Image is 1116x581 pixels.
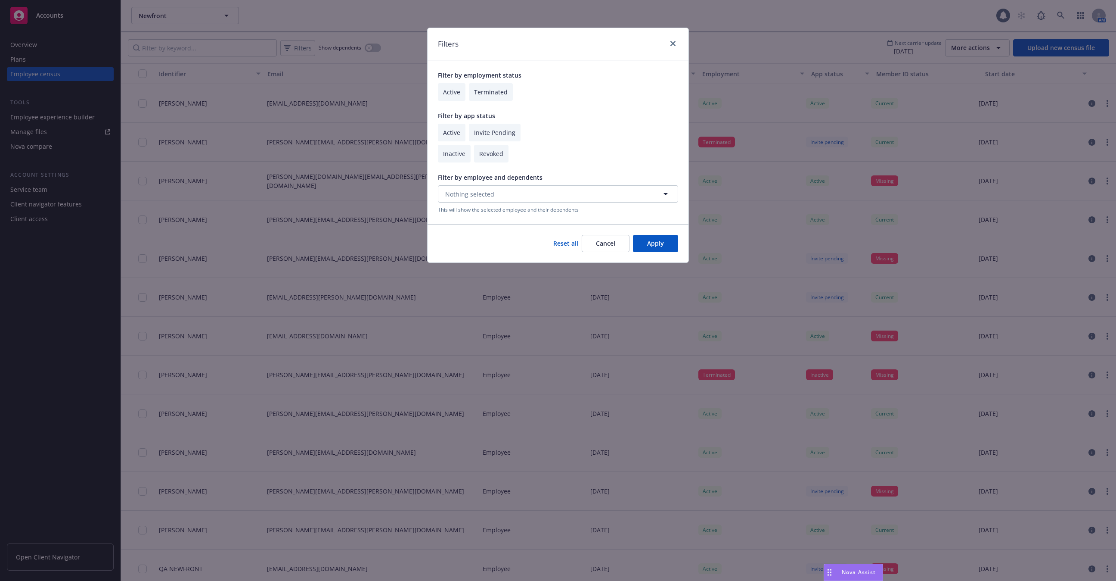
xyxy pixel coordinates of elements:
[438,38,459,50] h1: Filters
[553,239,578,248] a: Reset all
[445,190,494,199] span: Nothing selected
[824,564,835,581] div: Drag to move
[582,235,629,252] button: Cancel
[668,38,678,49] a: close
[438,71,678,80] p: Filter by employment status
[842,569,876,576] span: Nova Assist
[633,235,678,252] button: Apply
[438,173,678,182] p: Filter by employee and dependents
[438,185,678,203] button: Nothing selected
[438,111,678,120] p: Filter by app status
[824,564,883,581] button: Nova Assist
[438,206,678,213] p: This will show the selected employee and their dependents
